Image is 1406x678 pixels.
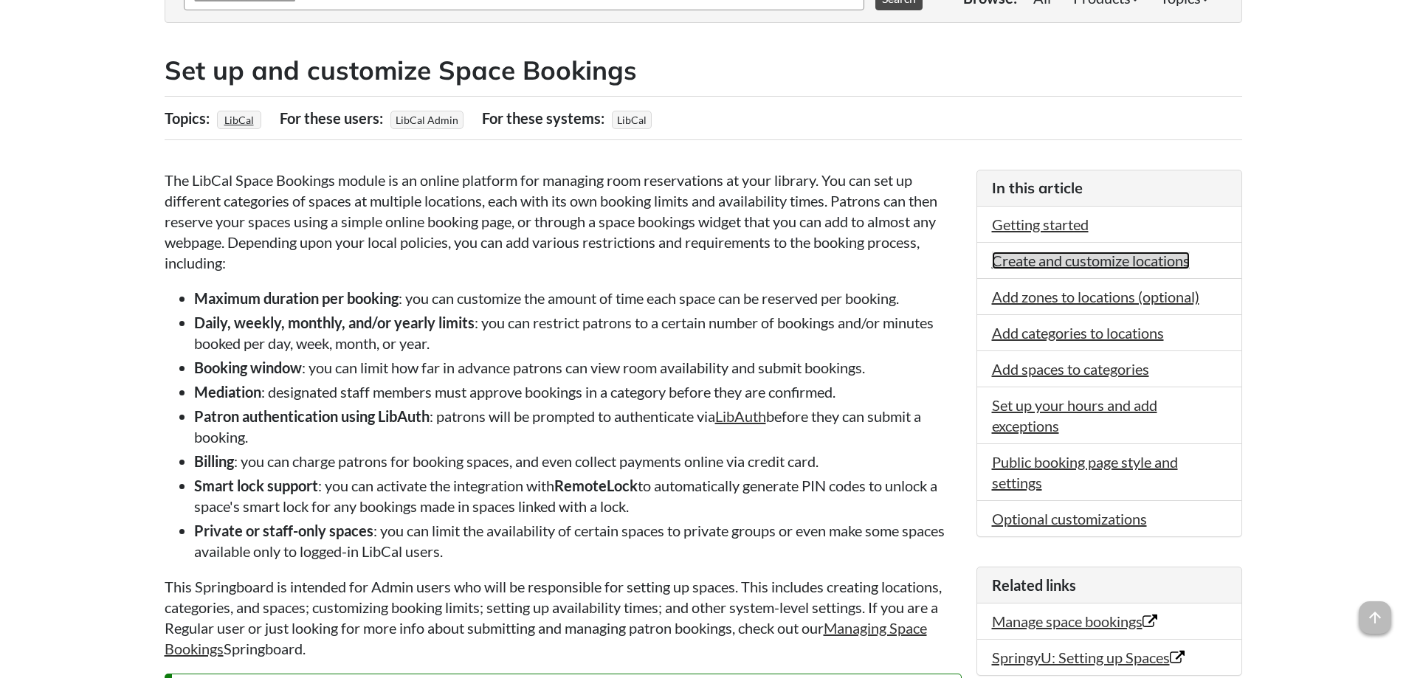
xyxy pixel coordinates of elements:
a: Add zones to locations (optional) [992,288,1199,305]
a: Manage space bookings [992,612,1157,630]
a: LibAuth [715,407,766,425]
a: Public booking page style and settings [992,453,1178,491]
strong: RemoteLock [554,477,638,494]
span: Related links [992,576,1076,594]
strong: Daily, weekly, monthly, and/or yearly limits [194,314,475,331]
li: : designated staff members must approve bookings in a category before they are confirmed. [194,381,962,402]
li: : you can charge patrons for booking spaces, and even collect payments online via credit card. [194,451,962,471]
a: Optional customizations [992,510,1147,527]
strong: Maximum duration per booking [194,289,399,307]
li: : you can restrict patrons to a certain number of bookings and/or minutes booked per day, week, m... [194,312,962,353]
div: Topics: [165,104,213,132]
a: Add spaces to categories [992,360,1149,378]
strong: Mediation [194,383,261,401]
strong: Private or staff-only spaces [194,522,373,539]
a: Set up your hours and add exceptions [992,396,1157,435]
div: For these systems: [482,104,608,132]
span: arrow_upward [1359,601,1391,634]
a: Getting started [992,215,1089,233]
h2: Set up and customize Space Bookings [165,52,1242,89]
a: Create and customize locations [992,252,1190,269]
li: : you can activate the integration with to automatically generate PIN codes to unlock a space's s... [194,475,962,516]
a: Add categories to locations [992,324,1164,342]
strong: Billing [194,452,234,470]
li: : you can limit how far in advance patrons can view room availability and submit bookings. [194,357,962,378]
li: : patrons will be prompted to authenticate via before they can submit a booking. [194,406,962,447]
p: This Springboard is intended for Admin users who will be responsible for setting up spaces. This ... [165,576,962,659]
p: The LibCal Space Bookings module is an online platform for managing room reservations at your lib... [165,170,962,273]
a: LibCal [222,109,256,131]
h3: In this article [992,178,1227,198]
strong: Booking window [194,359,302,376]
span: LibCal [612,111,652,129]
strong: Smart lock support [194,477,318,494]
li: : you can customize the amount of time each space can be reserved per booking. [194,288,962,308]
a: SpringyU: Setting up Spaces [992,648,1185,666]
li: : you can limit the availability of certain spaces to private groups or even make some spaces ava... [194,520,962,561]
div: For these users: [280,104,387,132]
a: arrow_upward [1359,603,1391,620]
strong: Patron authentication using LibAuth [194,407,430,425]
span: LibCal Admin [390,111,464,129]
